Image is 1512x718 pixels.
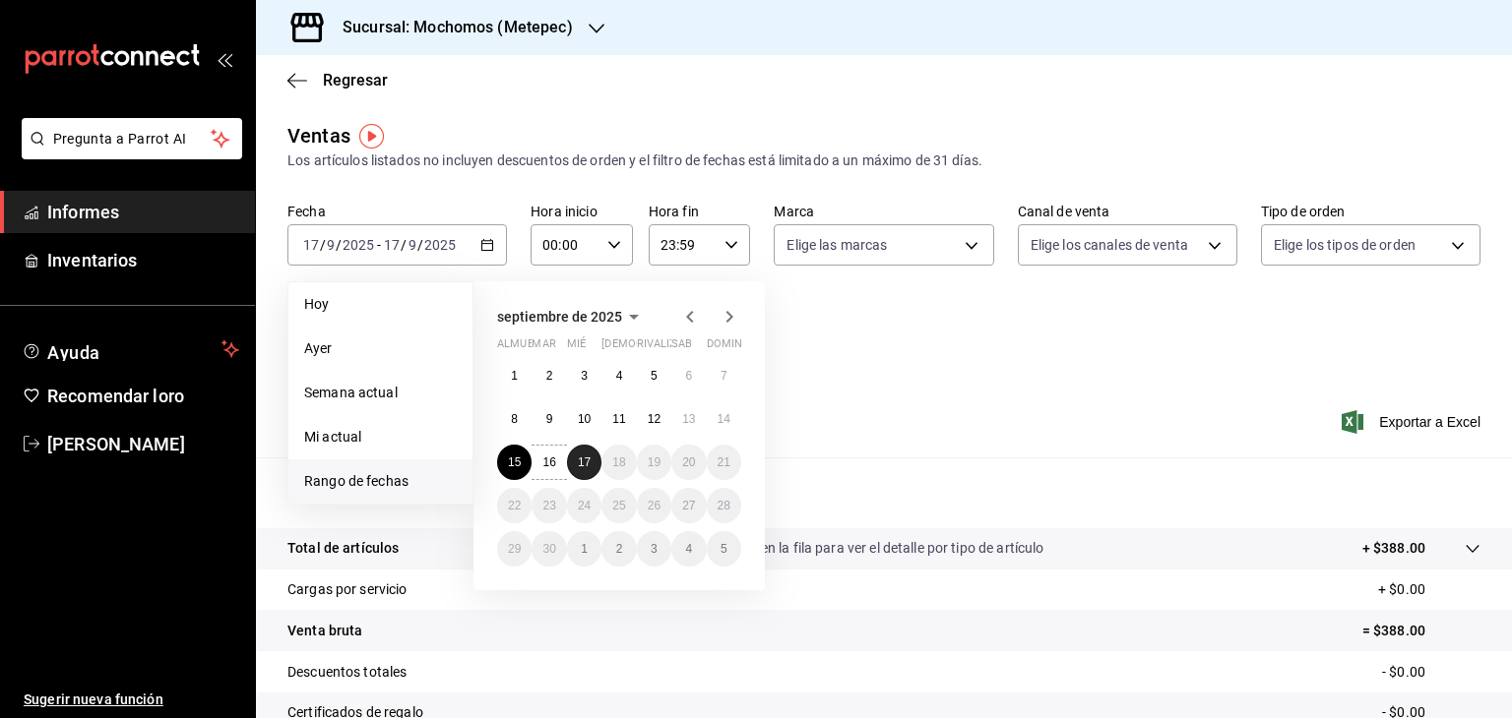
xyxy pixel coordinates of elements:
font: Los artículos listados no incluyen descuentos de orden y el filtro de fechas está limitado a un m... [287,152,982,168]
abbr: 12 de septiembre de 2025 [648,412,661,426]
abbr: 13 de septiembre de 2025 [682,412,695,426]
button: 17 de septiembre de 2025 [567,445,601,480]
button: 12 de septiembre de 2025 [637,401,671,437]
abbr: 28 de septiembre de 2025 [718,499,730,512]
button: 16 de septiembre de 2025 [532,445,566,480]
font: sab [671,337,692,350]
abbr: 14 de septiembre de 2025 [718,412,730,426]
font: 15 [508,455,521,469]
font: Fecha [287,204,326,219]
button: 6 de septiembre de 2025 [671,358,706,393]
button: 27 de septiembre de 2025 [671,488,706,523]
button: 4 de septiembre de 2025 [601,358,636,393]
button: 30 de septiembre de 2025 [532,531,566,567]
abbr: 5 de octubre de 2025 [721,542,727,556]
button: 15 de septiembre de 2025 [497,445,532,480]
font: mar [532,337,555,350]
abbr: 1 de septiembre de 2025 [511,369,518,383]
font: 12 [648,412,661,426]
font: [PERSON_NAME] [47,434,185,454]
font: 2 [546,369,553,383]
input: -- [383,237,401,253]
font: 18 [612,455,625,469]
font: 30 [542,542,555,556]
abbr: 18 de septiembre de 2025 [612,455,625,469]
abbr: 2 de octubre de 2025 [616,542,623,556]
font: 8 [511,412,518,426]
button: 5 de septiembre de 2025 [637,358,671,393]
font: Hora fin [649,204,699,219]
abbr: 2 de septiembre de 2025 [546,369,553,383]
font: - [377,237,381,253]
font: 1 [581,542,588,556]
button: Regresar [287,71,388,90]
button: 26 de septiembre de 2025 [637,488,671,523]
font: Ventas [287,124,350,148]
abbr: miércoles [567,337,586,358]
abbr: domingo [707,337,754,358]
button: abrir_cajón_menú [217,51,232,67]
input: -- [326,237,336,253]
font: = $388.00 [1362,623,1425,638]
input: -- [408,237,417,253]
abbr: 11 de septiembre de 2025 [612,412,625,426]
button: 14 de septiembre de 2025 [707,401,741,437]
button: septiembre de 2025 [497,305,646,329]
button: 20 de septiembre de 2025 [671,445,706,480]
font: Venta bruta [287,623,362,638]
input: ---- [342,237,375,253]
button: 28 de septiembre de 2025 [707,488,741,523]
font: Inventarios [47,250,137,270]
font: 25 [612,499,625,512]
font: Elige las marcas [787,237,887,253]
button: 23 de septiembre de 2025 [532,488,566,523]
abbr: 21 de septiembre de 2025 [718,455,730,469]
font: 23 [542,499,555,512]
font: 5 [651,369,658,383]
font: 26 [648,499,661,512]
font: Ayuda [47,342,100,363]
abbr: 23 de septiembre de 2025 [542,499,555,512]
button: Pregunta a Parrot AI [22,118,242,159]
font: 9 [546,412,553,426]
font: Sucursal: Mochomos (Metepec) [343,18,573,36]
font: almuerzo [497,337,555,350]
button: 2 de septiembre de 2025 [532,358,566,393]
font: 5 [721,542,727,556]
abbr: 4 de octubre de 2025 [685,542,692,556]
font: / [417,237,423,253]
abbr: 22 de septiembre de 2025 [508,499,521,512]
font: 10 [578,412,591,426]
font: Sugerir nueva función [24,691,163,707]
input: -- [302,237,320,253]
button: 25 de septiembre de 2025 [601,488,636,523]
font: 1 [511,369,518,383]
font: 2 [616,542,623,556]
abbr: 16 de septiembre de 2025 [542,455,555,469]
abbr: 10 de septiembre de 2025 [578,412,591,426]
abbr: 9 de septiembre de 2025 [546,412,553,426]
font: Cargas por servicio [287,581,408,597]
font: 28 [718,499,730,512]
button: 13 de septiembre de 2025 [671,401,706,437]
font: 22 [508,499,521,512]
font: Hora inicio [531,204,597,219]
font: Ayer [304,340,333,356]
abbr: 3 de septiembre de 2025 [581,369,588,383]
font: 21 [718,455,730,469]
font: 4 [685,542,692,556]
font: dominio [707,337,754,350]
button: 5 de octubre de 2025 [707,531,741,567]
button: 9 de septiembre de 2025 [532,401,566,437]
abbr: 27 de septiembre de 2025 [682,499,695,512]
font: septiembre de 2025 [497,309,622,325]
font: Elige los canales de venta [1031,237,1188,253]
font: + $388.00 [1362,540,1425,556]
abbr: 17 de septiembre de 2025 [578,455,591,469]
font: Regresar [323,71,388,90]
button: 19 de septiembre de 2025 [637,445,671,480]
font: 24 [578,499,591,512]
button: Marcador de información sobre herramientas [359,124,384,149]
abbr: 25 de septiembre de 2025 [612,499,625,512]
font: 17 [578,455,591,469]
